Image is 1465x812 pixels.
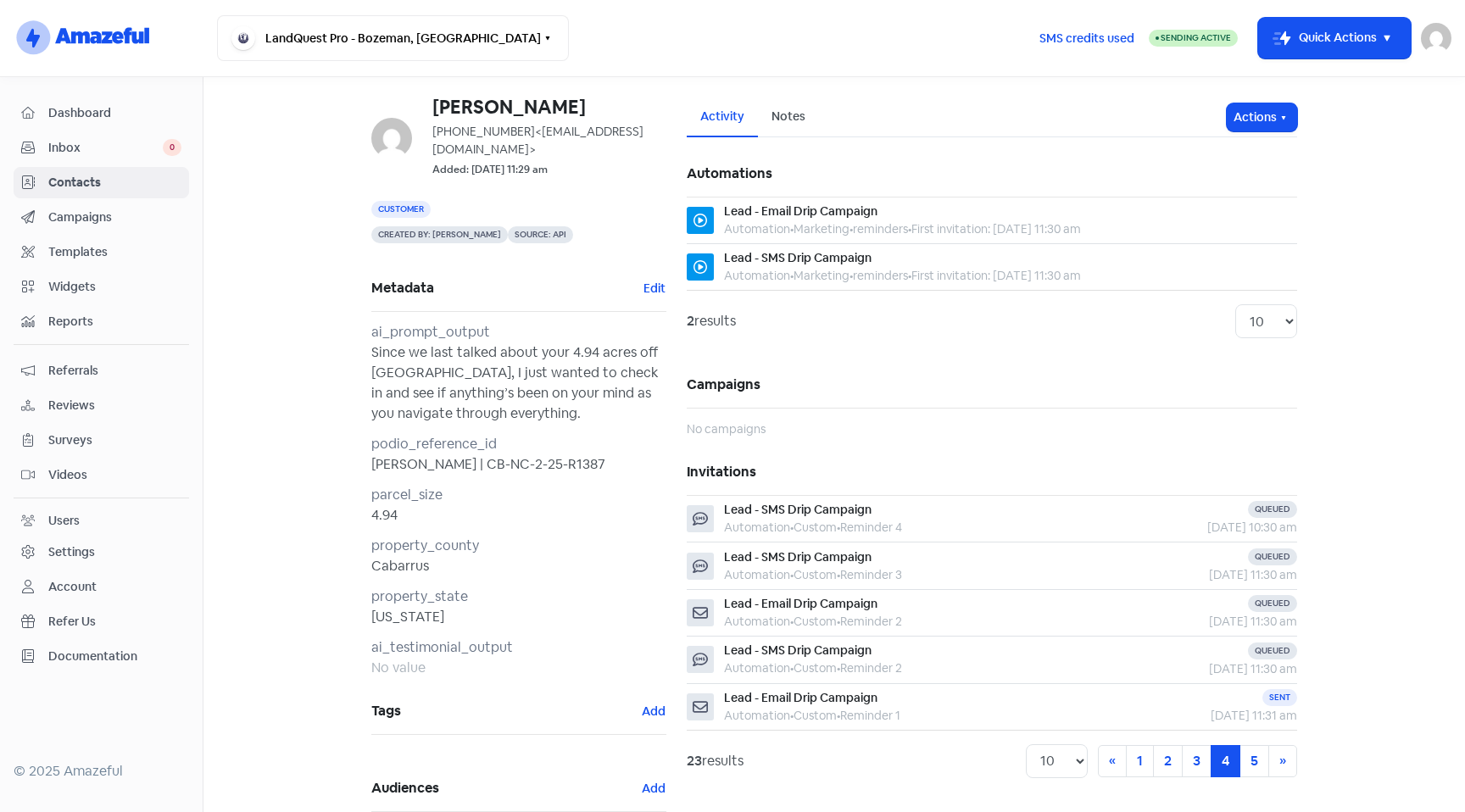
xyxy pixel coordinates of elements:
div: results [687,751,744,771]
b: • [790,614,794,629]
b: • [908,221,911,236]
div: Automation Custom Reminder 1 [724,707,900,725]
h5: Campaigns [687,362,1297,408]
span: First invitation: [DATE] 11:30 am [911,268,1081,283]
div: ai_testimonial_output [371,637,666,658]
span: <[EMAIL_ADDRESS][DOMAIN_NAME]> [432,124,643,157]
a: Settings [14,537,189,568]
small: Added: [DATE] 11:29 am [432,162,548,178]
div: [PERSON_NAME] | CB-NC-2-25-R1387 [371,454,666,475]
span: Marketing [794,221,849,236]
div: Activity [700,108,744,125]
div: Automation Custom Reminder 3 [724,566,902,584]
span: Videos [48,466,181,484]
div: Cabarrus [371,556,666,576]
div: Notes [771,108,805,125]
div: Settings [48,543,95,561]
button: Edit [643,279,666,298]
strong: 2 [687,312,694,330]
div: Automation Custom Reminder 2 [724,613,902,631]
b: • [908,268,911,283]
span: Tags [371,698,641,724]
button: Actions [1227,103,1297,131]
div: property_state [371,587,666,607]
a: Refer Us [14,606,189,637]
span: « [1109,752,1116,770]
span: Inbox [48,139,163,157]
div: Automation Custom Reminder 4 [724,519,902,537]
b: • [790,221,794,236]
strong: 23 [687,752,702,770]
b: • [837,660,840,676]
b: • [837,614,840,629]
div: © 2025 Amazeful [14,761,189,781]
a: Surveys [14,425,189,456]
span: Refer Us [48,613,181,631]
span: Lead - SMS Drip Campaign [724,549,872,565]
a: Campaigns [14,202,189,233]
a: Dashboard [14,97,189,129]
a: Reviews [14,390,189,421]
div: Lead - SMS Drip Campaign [724,249,872,267]
div: [DATE] 11:30 am [1111,566,1297,584]
a: 4 [1211,745,1240,777]
iframe: chat widget [1394,744,1448,795]
div: Lead - Email Drip Campaign [724,203,877,220]
span: Reports [48,313,181,331]
span: Templates [48,243,181,261]
span: Source: API [508,226,573,243]
a: Contacts [14,167,189,198]
span: SMS credits used [1039,30,1134,47]
span: Reviews [48,397,181,414]
a: SMS credits used [1025,28,1149,46]
b: • [790,660,794,676]
span: Marketing [794,268,849,283]
a: Videos [14,459,189,491]
div: podio_reference_id [371,434,666,454]
div: [DATE] 11:30 am [1111,660,1297,678]
span: Dashboard [48,104,181,122]
a: 1 [1126,745,1154,777]
a: Templates [14,236,189,268]
b: • [849,268,853,283]
div: No value [371,658,666,678]
div: parcel_size [371,485,666,505]
button: Quick Actions [1258,18,1411,58]
img: 22c506ac191aaf352ed3835da04375cf [371,118,412,159]
span: Referrals [48,362,181,380]
b: • [837,708,840,723]
div: Automation Custom Reminder 2 [724,659,902,677]
button: Add [641,702,666,721]
a: Next [1268,745,1297,777]
span: Lead - Email Drip Campaign [724,596,877,611]
div: Users [48,512,80,530]
span: reminders [853,221,908,236]
span: Widgets [48,278,181,296]
span: Lead - Email Drip Campaign [724,690,877,705]
span: Surveys [48,431,181,449]
a: Account [14,571,189,603]
span: Metadata [371,275,643,301]
a: 3 [1182,745,1212,777]
div: Since we last talked about your 4.94 acres off [GEOGRAPHIC_DATA], I just wanted to check in and s... [371,342,666,424]
div: [DATE] 11:30 am [1111,613,1297,631]
span: 0 [163,139,181,156]
div: Account [48,578,97,596]
a: Reports [14,306,189,337]
span: No campaigns [687,421,766,437]
span: Contacts [48,174,181,192]
span: » [1279,752,1286,770]
a: Users [14,505,189,537]
h5: Automations [687,151,1297,197]
div: Queued [1248,595,1297,612]
span: Lead - SMS Drip Campaign [724,642,872,658]
div: Sent [1262,689,1297,706]
a: Inbox 0 [14,132,189,164]
img: User [1421,23,1451,53]
span: Automation [724,221,790,236]
span: reminders [853,268,908,283]
a: Previous [1098,745,1127,777]
span: Audiences [371,776,641,801]
b: • [849,221,853,236]
h6: [PERSON_NAME] [432,97,666,116]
